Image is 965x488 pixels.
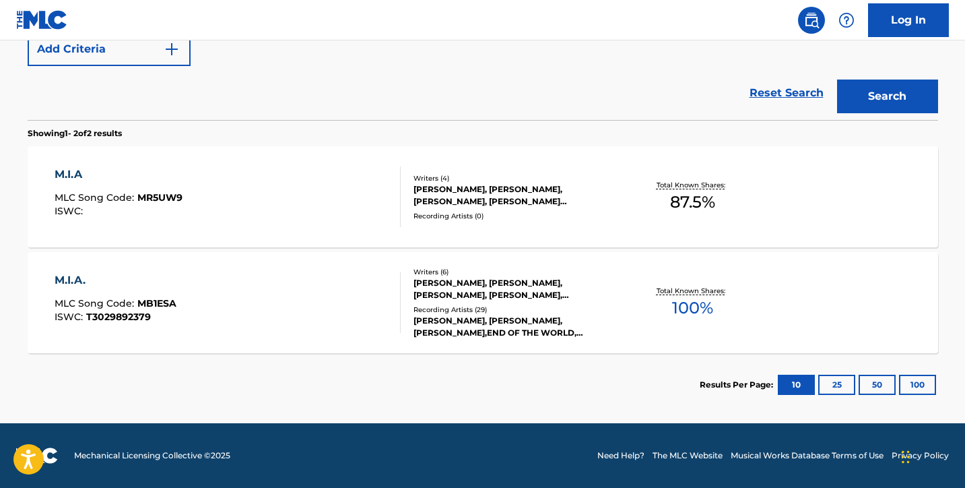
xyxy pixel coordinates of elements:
div: Drag [902,437,910,477]
button: 10 [778,375,815,395]
p: Results Per Page: [700,379,776,391]
span: MLC Song Code : [55,191,137,204]
a: M.I.AMLC Song Code:MR5UW9ISWC:Writers (4)[PERSON_NAME], [PERSON_NAME], [PERSON_NAME], [PERSON_NAM... [28,146,938,247]
img: 9d2ae6d4665cec9f34b9.svg [164,41,180,57]
span: Mechanical Licensing Collective © 2025 [74,450,230,462]
span: MR5UW9 [137,191,182,204]
span: 100 % [672,296,713,320]
div: Recording Artists ( 29 ) [413,305,617,315]
button: 25 [818,375,855,395]
span: MLC Song Code : [55,297,137,309]
div: M.I.A [55,166,182,183]
a: Public Search [798,7,825,34]
div: Recording Artists ( 0 ) [413,211,617,221]
p: Showing 1 - 2 of 2 results [28,127,122,140]
div: M.I.A. [55,272,176,288]
a: Need Help? [597,450,644,462]
button: 100 [899,375,936,395]
div: [PERSON_NAME], [PERSON_NAME], [PERSON_NAME], [PERSON_NAME], [PERSON_NAME], [PERSON_NAME] [413,277,617,301]
div: Writers ( 4 ) [413,173,617,183]
a: Reset Search [743,78,830,108]
button: 50 [859,375,896,395]
button: Add Criteria [28,32,191,66]
p: Total Known Shares: [657,286,729,296]
div: Help [833,7,860,34]
a: Log In [868,3,949,37]
img: logo [16,448,58,464]
span: ISWC : [55,205,86,217]
a: Musical Works Database Terms of Use [731,450,884,462]
a: The MLC Website [653,450,723,462]
div: [PERSON_NAME], [PERSON_NAME], [PERSON_NAME],END OF THE WORLD, [GEOGRAPHIC_DATA][PERSON_NAME][GEOG... [413,315,617,339]
span: MB1ESA [137,297,176,309]
span: 87.5 % [670,190,715,214]
a: Privacy Policy [892,450,949,462]
div: [PERSON_NAME], [PERSON_NAME], [PERSON_NAME], [PERSON_NAME] [PERSON_NAME] [413,183,617,208]
iframe: Chat Widget [898,423,965,488]
a: M.I.A.MLC Song Code:MB1ESAISWC:T3029892379Writers (6)[PERSON_NAME], [PERSON_NAME], [PERSON_NAME],... [28,252,938,353]
p: Total Known Shares: [657,180,729,190]
div: Writers ( 6 ) [413,267,617,277]
span: ISWC : [55,311,86,323]
button: Search [837,80,938,113]
span: T3029892379 [86,311,151,323]
img: search [803,12,820,28]
img: help [838,12,855,28]
img: MLC Logo [16,10,68,30]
